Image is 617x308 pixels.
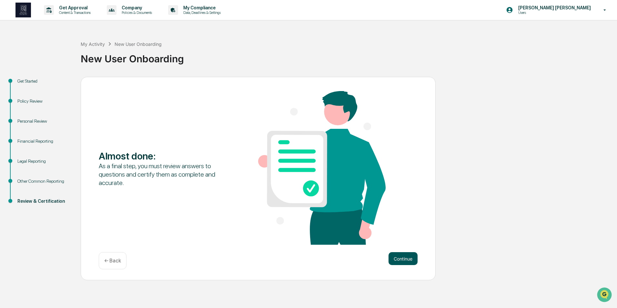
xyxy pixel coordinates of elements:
img: logo [15,3,31,17]
a: 🖐️Preclearance [4,79,44,90]
div: Personal Review [17,118,70,125]
div: Other Common Reporting [17,178,70,185]
p: [PERSON_NAME] [PERSON_NAME] [513,5,594,10]
div: We're available if you need us! [22,56,82,61]
div: 🗄️ [47,82,52,87]
img: 1746055101610-c473b297-6a78-478c-a979-82029cc54cd1 [6,49,18,61]
span: Data Lookup [13,94,41,100]
div: My Activity [81,41,105,47]
div: Policy Review [17,98,70,105]
p: ← Back [104,258,121,264]
p: Content & Transactions [54,10,94,15]
img: Almost done [258,91,386,245]
a: Powered byPylon [46,109,78,114]
div: As a final step, you must review answers to questions and certify them as complete and accurate. [99,162,226,187]
p: Company [116,5,155,10]
p: Policies & Documents [116,10,155,15]
p: My Compliance [178,5,224,10]
div: Legal Reporting [17,158,70,165]
button: Continue [389,252,418,265]
div: New User Onboarding [115,41,162,47]
iframe: Open customer support [596,287,614,304]
p: Get Approval [54,5,94,10]
p: How can we help? [6,14,117,24]
div: Financial Reporting [17,138,70,145]
button: Start new chat [110,51,117,59]
span: Pylon [64,109,78,114]
span: Preclearance [13,81,42,88]
div: New User Onboarding [81,48,614,65]
div: 🖐️ [6,82,12,87]
p: Users [513,10,576,15]
div: Almost done : [99,150,226,162]
a: 🗄️Attestations [44,79,83,90]
div: 🔎 [6,94,12,99]
span: Attestations [53,81,80,88]
a: 🔎Data Lookup [4,91,43,103]
div: Review & Certification [17,198,70,205]
div: Get Started [17,78,70,85]
p: Data, Deadlines & Settings [178,10,224,15]
div: Start new chat [22,49,106,56]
